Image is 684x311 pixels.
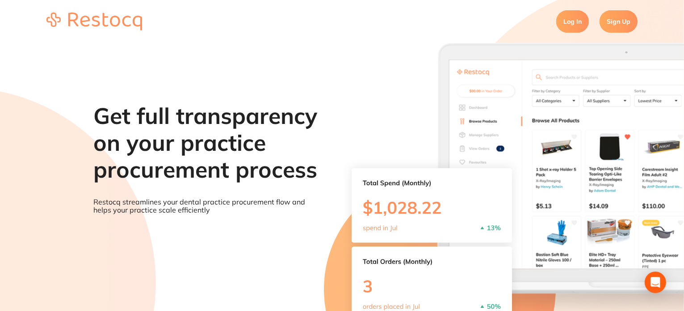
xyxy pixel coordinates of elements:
div: Open Intercom Messenger [645,272,666,293]
a: Sign Up [600,10,638,33]
img: restocq_logo.svg [46,13,142,30]
h1: Get full transparency on your practice procurement process [93,102,319,183]
p: Restocq streamlines your dental practice procurement flow and helps your practice scale efficiently [93,198,319,214]
a: Log In [556,10,589,33]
